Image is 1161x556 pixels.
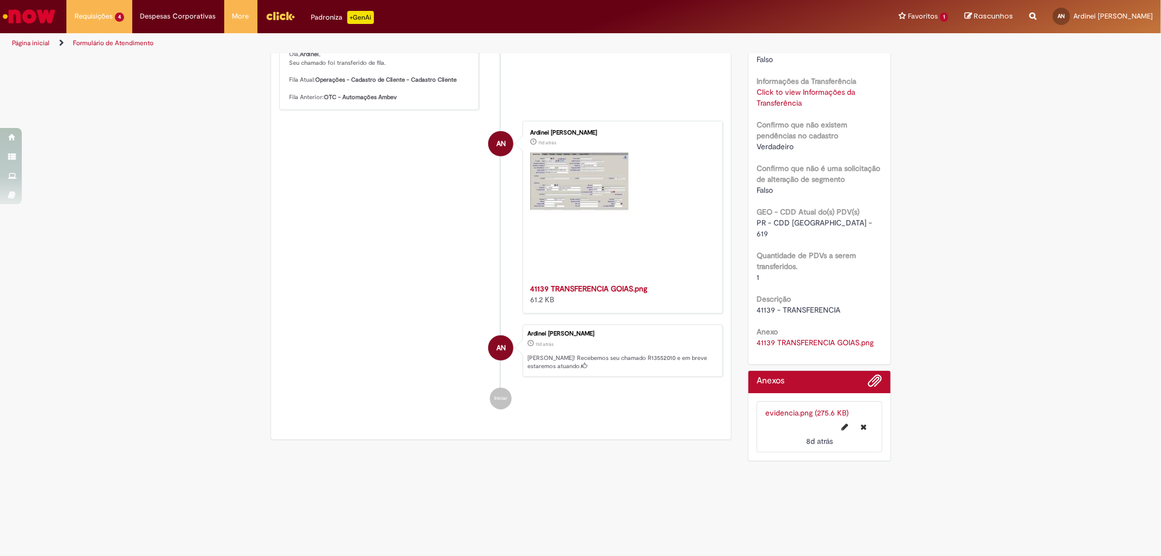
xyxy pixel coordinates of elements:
[757,305,840,315] span: 41139 - TRANSFERENCIA
[757,376,784,386] h2: Anexos
[140,11,216,22] span: Despesas Corporativas
[73,39,153,47] a: Formulário de Atendimento
[324,93,397,101] b: OTC - Automações Ambev
[757,163,880,184] b: Confirmo que não é uma solicitação de alteração de segmento
[115,13,124,22] span: 4
[75,11,113,22] span: Requisições
[757,22,865,53] b: Confirmo que não se trata de Transferência de PDV para CDD Correto
[530,283,711,305] div: 61.2 KB
[538,139,556,146] time: 19/09/2025 17:47:46
[757,54,773,64] span: Falso
[496,131,506,157] span: AN
[868,374,882,393] button: Adicionar anexos
[12,39,50,47] a: Página inicial
[300,50,320,58] b: Ardinei
[536,341,554,347] span: 11d atrás
[757,207,859,217] b: GEO - CDD Atual do(s) PDV(s)
[965,11,1013,22] a: Rascunhos
[530,284,647,294] a: 41139 TRANSFERENCIA GOIAS.png
[974,11,1013,21] span: Rascunhos
[940,13,948,22] span: 1
[347,11,374,24] p: +GenAi
[8,33,766,53] ul: Trilhas de página
[1,5,57,27] img: ServiceNow
[757,294,791,304] b: Descrição
[757,338,874,347] a: Download de 41139 TRANSFERENCIA GOIAS.png
[488,131,513,156] div: Ardinei Antonio Nogueira
[908,11,938,22] span: Favoritos
[290,50,471,101] p: Olá, , Seu chamado foi transferido de fila. Fila Atual: Fila Anterior:
[757,218,874,239] span: PR - CDD [GEOGRAPHIC_DATA] - 619
[855,418,874,436] button: Excluir evidencia.png
[1073,11,1153,21] span: Ardinei [PERSON_NAME]
[757,76,856,86] b: Informações da Transferência
[836,418,855,436] button: Editar nome de arquivo evidencia.png
[757,87,855,108] a: Click to view Informações da Transferência
[266,8,295,24] img: click_logo_yellow_360x200.png
[765,408,849,418] a: evidencia.png (275.6 KB)
[757,250,856,271] b: Quantidade de PDVs a serem transferidos.
[316,76,457,84] b: Operações - Cadastro de Cliente - Cadastro Cliente
[232,11,249,22] span: More
[1058,13,1065,20] span: AN
[527,331,717,337] div: Ardinei [PERSON_NAME]
[530,130,711,136] div: Ardinei [PERSON_NAME]
[757,327,778,337] b: Anexo
[488,335,513,361] div: Ardinei Antonio Nogueira
[757,185,773,195] span: Falso
[279,325,723,377] li: Ardinei Antonio Nogueira
[757,272,759,282] span: 1
[311,11,374,24] div: Padroniza
[757,120,847,140] b: Confirmo que não existem pendências no cadastro
[806,436,833,446] span: 8d atrás
[806,436,833,446] time: 22/09/2025 12:54:57
[757,142,794,151] span: Verdadeiro
[538,139,556,146] span: 11d atrás
[496,335,506,361] span: AN
[527,354,717,371] p: [PERSON_NAME]! Recebemos seu chamado R13552010 e em breve estaremos atuando.
[536,341,554,347] time: 19/09/2025 17:47:48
